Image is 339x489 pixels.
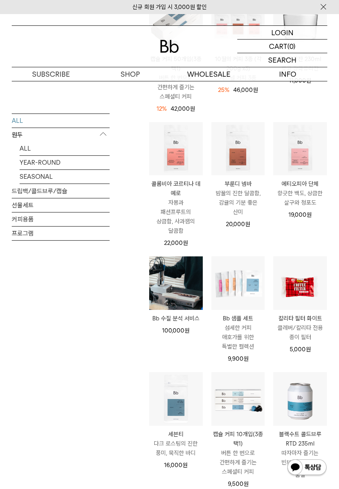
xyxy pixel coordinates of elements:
span: 100,000 [162,327,189,334]
a: 프로그램 [12,227,110,240]
span: 원 [245,221,250,228]
a: SUBSCRIBE [12,67,91,81]
a: 칼리타 필터 화이트 클레버/칼리타 전용 종이 필터 [273,314,327,342]
span: 원 [307,211,312,218]
a: 콜롬비아 코르티나 데 예로 자몽과 패션프루트의 상큼함, 사과잼의 달콤함 [149,179,203,236]
p: WHOLESALE [169,67,249,81]
a: 세븐티 다크 로스팅의 진한 풍미, 묵직한 바디 [149,430,203,458]
img: 로고 [160,40,179,53]
span: 5,000 [290,346,311,353]
p: SEARCH [268,53,296,67]
a: LOGIN [237,26,327,40]
img: 카카오톡 채널 1:1 채팅 버튼 [287,458,327,477]
span: 원 [243,480,248,487]
a: CART (0) [237,40,327,53]
p: 밤꿀의 진한 달콤함, 감귤의 기분 좋은 산미 [211,189,265,217]
div: 25% [218,85,229,95]
a: SHOP [91,67,170,81]
a: 부룬디 넴바 밤꿀의 진한 달콤함, 감귤의 기분 좋은 산미 [211,179,265,217]
span: 원 [306,346,311,353]
img: 블랙수트 콜드브루 RTD 235ml [273,372,327,426]
img: 부룬디 넴바 [211,122,265,176]
p: CART [269,40,287,53]
span: 9,900 [227,355,248,362]
p: 원두 [12,128,110,142]
p: 클레버/칼리타 전용 종이 필터 [273,323,327,342]
a: 캡슐 커피 10개입(3종 택1) 버튼 한 번으로 간편하게 즐기는 스페셜티 커피 [211,430,265,476]
a: ALL [20,142,110,155]
span: 원 [182,462,188,469]
p: 블랙수트 콜드브루 RTD 235ml [273,430,327,448]
span: 16,000 [164,462,188,469]
p: 향긋한 백도, 상큼한 살구와 청포도 [273,189,327,207]
span: 원 [190,105,195,112]
img: Bb 수질 분석 서비스 [149,256,203,310]
p: 부룬디 넴바 [211,179,265,189]
p: 버튼 한 번으로 간편하게 즐기는 스페셜티 커피 [149,73,203,101]
a: 블랙수트 콜드브루 RTD 235ml 따자마자 즐기는 빈브라더스 커피 [273,430,327,467]
p: 콜롬비아 코르티나 데 예로 [149,179,203,198]
span: 22,000 [164,239,188,246]
span: 11,000 [289,77,311,84]
a: SEASONAL [20,170,110,183]
p: Bb 샘플 세트 [211,314,265,323]
a: 커피용품 [12,212,110,226]
span: 9,500 [227,480,248,487]
p: LOGIN [271,26,294,39]
p: 섬세한 커피 애호가를 위한 특별한 컬렉션 [211,323,265,351]
span: 20,000 [226,221,250,228]
img: 에티오피아 단체 [273,122,327,176]
div: 12% [157,104,167,113]
p: 캡슐 커피 10개입(3종 택1) [211,430,265,448]
p: 에티오피아 단체 [273,179,327,189]
a: 에티오피아 단체 향긋한 백도, 상큼한 살구와 청포도 [273,179,327,207]
a: Bb 수질 분석 서비스 [149,314,203,323]
p: 칼리타 필터 화이트 [273,314,327,323]
img: 칼리타 필터 화이트 [273,256,327,310]
p: (0) [287,40,296,53]
p: 자몽과 패션프루트의 상큼함, 사과잼의 달콤함 [149,198,203,236]
p: INFO [249,67,328,81]
span: 원 [184,327,189,334]
p: 다크 로스팅의 진한 풍미, 묵직한 바디 [149,439,203,458]
span: 원 [183,239,188,246]
span: 46,000 [233,86,258,93]
span: 원 [243,355,248,362]
img: 콜롬비아 코르티나 데 예로 [149,122,203,176]
a: ALL [12,114,110,128]
img: 캡슐 커피 10개입(3종 택1) [211,372,265,426]
a: Bb 샘플 세트 섬세한 커피 애호가를 위한 특별한 컬렉션 [211,314,265,351]
span: 42,000 [171,105,195,112]
a: YEAR-ROUND [20,156,110,169]
span: 원 [253,86,258,93]
span: 원 [306,77,311,84]
a: 선물세트 [12,198,110,212]
img: Bb 샘플 세트 [211,256,265,310]
p: 버튼 한 번으로 간편하게 즐기는 스페셜티 커피 [211,448,265,476]
p: 세븐티 [149,430,203,439]
p: 따자마자 즐기는 빈브라더스 커피 [273,448,327,467]
img: 세븐티 [149,372,203,426]
span: 19,000 [289,211,312,218]
a: 드립백/콜드브루/캡슐 [12,184,110,198]
a: 신규 회원 가입 시 3,000원 할인 [132,4,207,11]
p: 품절 [273,467,327,483]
